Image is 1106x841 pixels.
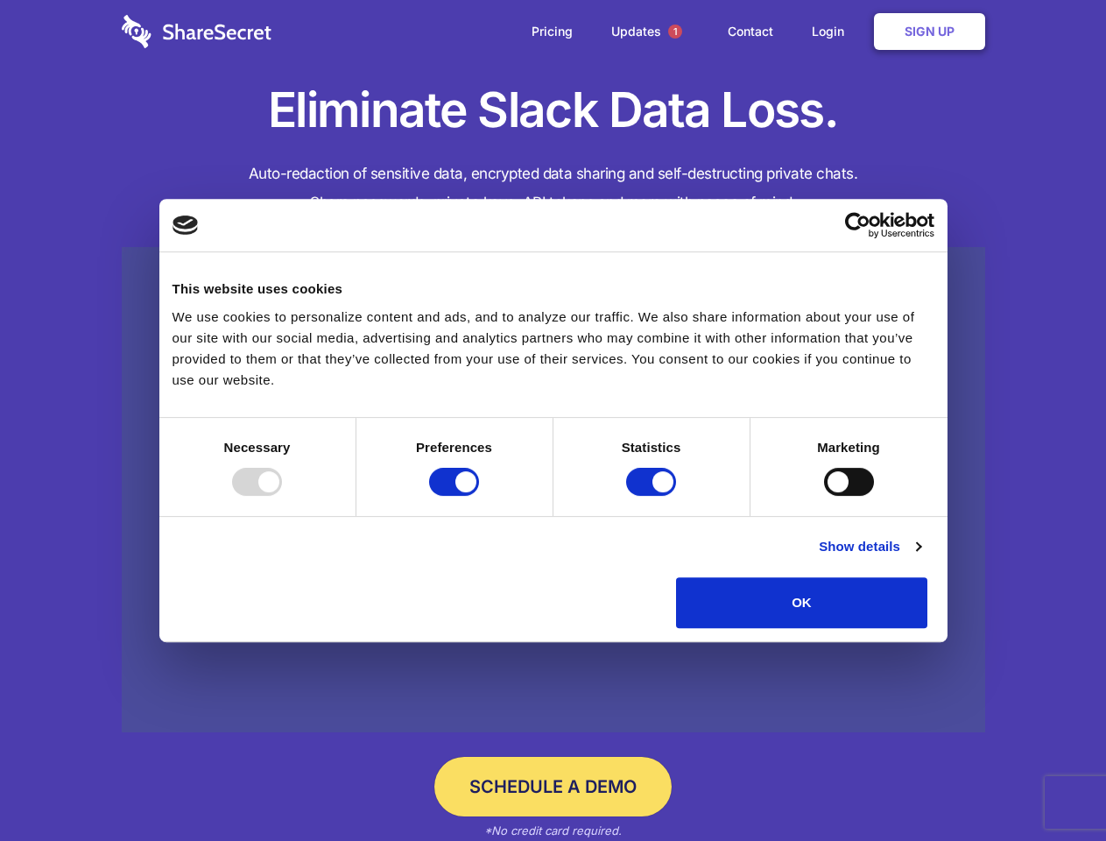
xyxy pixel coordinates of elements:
em: *No credit card required. [484,823,622,837]
div: We use cookies to personalize content and ads, and to analyze our traffic. We also share informat... [173,307,934,391]
img: logo [173,216,199,235]
a: Usercentrics Cookiebot - opens in a new window [781,212,934,238]
strong: Necessary [224,440,291,455]
a: Sign Up [874,13,985,50]
a: Login [794,4,870,59]
img: logo-wordmark-white-trans-d4663122ce5f474addd5e946df7df03e33cb6a1c49d2221995e7729f52c070b2.svg [122,15,271,48]
h1: Eliminate Slack Data Loss. [122,79,985,142]
div: This website uses cookies [173,279,934,300]
a: Wistia video thumbnail [122,247,985,733]
button: OK [676,577,927,628]
strong: Preferences [416,440,492,455]
a: Show details [819,536,920,557]
a: Pricing [514,4,590,59]
strong: Marketing [817,440,880,455]
h4: Auto-redaction of sensitive data, encrypted data sharing and self-destructing private chats. Shar... [122,159,985,217]
a: Schedule a Demo [434,757,672,816]
strong: Statistics [622,440,681,455]
span: 1 [668,25,682,39]
a: Contact [710,4,791,59]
